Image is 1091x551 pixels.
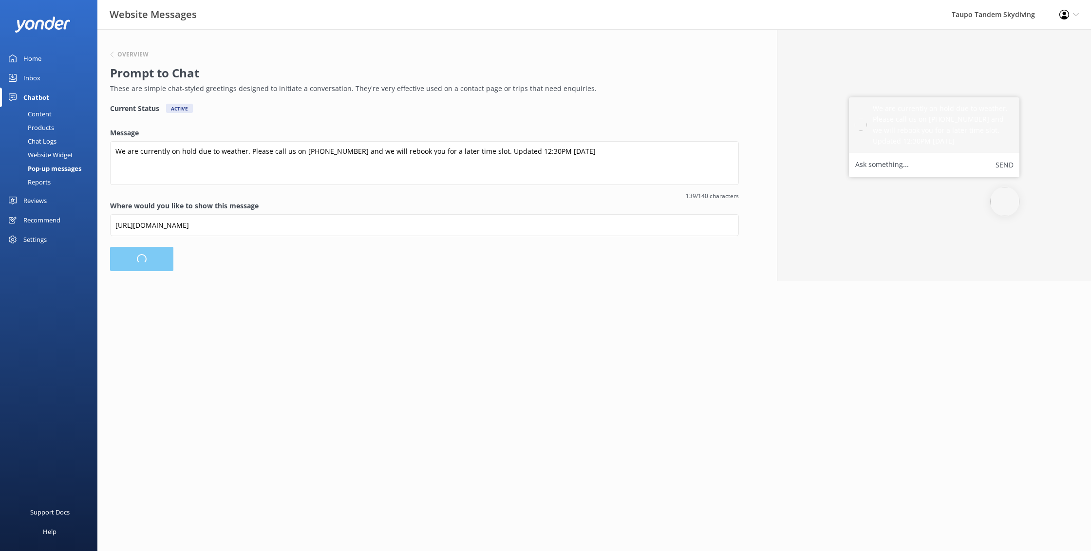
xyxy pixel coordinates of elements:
div: Reviews [23,191,47,210]
a: Content [6,107,97,121]
span: 139/140 characters [110,191,739,201]
a: Website Widget [6,148,97,162]
h4: Current Status [110,104,159,113]
textarea: We are currently on hold due to weather. Please call us on [PHONE_NUMBER] and we will rebook you ... [110,141,739,185]
div: Settings [23,230,47,249]
div: Content [6,107,52,121]
div: Home [23,49,41,68]
button: Overview [110,52,149,57]
div: Website Widget [6,148,73,162]
a: Pop-up messages [6,162,97,175]
a: Chat Logs [6,134,97,148]
label: Ask something... [855,159,909,171]
button: Send [996,159,1014,171]
label: Where would you like to show this message [110,201,739,211]
div: Support Docs [30,502,70,522]
div: Help [43,522,56,541]
h5: We are currently on hold due to weather. Please call us on [PHONE_NUMBER] and we will rebook you ... [873,103,1014,147]
div: Recommend [23,210,60,230]
h6: Overview [117,52,149,57]
p: These are simple chat-styled greetings designed to initiate a conversation. They're very effectiv... [110,83,734,94]
div: Pop-up messages [6,162,81,175]
h3: Website Messages [110,7,197,22]
label: Message [110,128,739,138]
img: yonder-white-logo.png [15,17,71,33]
div: Products [6,121,54,134]
div: Inbox [23,68,40,88]
div: Chatbot [23,88,49,107]
a: Reports [6,175,97,189]
div: Chat Logs [6,134,56,148]
input: https://www.example.com/page [110,214,739,236]
div: Active [166,104,193,113]
div: Reports [6,175,51,189]
h2: Prompt to Chat [110,64,734,82]
a: Products [6,121,97,134]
